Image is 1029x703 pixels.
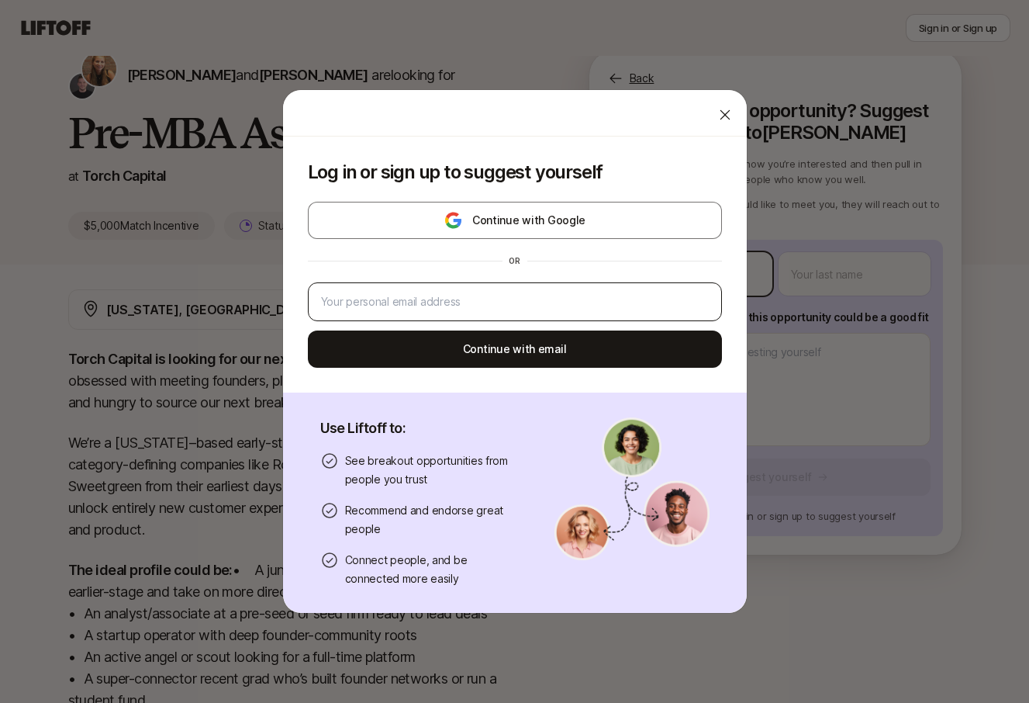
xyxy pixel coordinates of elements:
[345,501,517,539] p: Recommend and endorse great people
[320,417,517,439] p: Use Liftoff to:
[444,211,463,230] img: google-logo
[308,202,722,239] button: Continue with Google
[321,293,709,311] input: Your personal email address
[554,417,710,560] img: signup-banner
[308,161,722,183] p: Log in or sign up to suggest yourself
[308,331,722,368] button: Continue with email
[345,551,517,588] p: Connect people, and be connected more easily
[502,255,527,267] div: or
[345,452,517,489] p: See breakout opportunities from people you trust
